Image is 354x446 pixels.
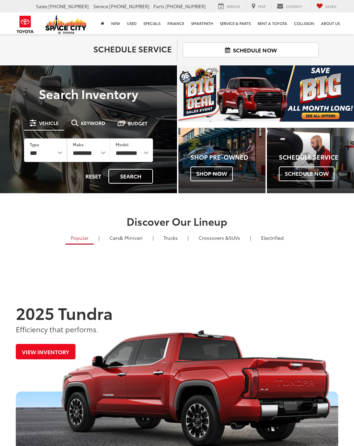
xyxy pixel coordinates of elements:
a: Schedule Now [182,42,319,58]
span: & Minivan [120,234,143,241]
p: Efficiency that performs. [16,324,338,334]
div: Toyota [178,128,265,189]
span: Budget [128,121,147,126]
a: View Inventory [16,344,75,359]
button: Reset [80,169,107,184]
label: Model [116,141,129,147]
li: Go to slide number 2. [269,112,274,116]
span: Service [226,4,240,9]
a: SUVs [193,232,245,244]
button: Click to view next picture. [328,79,354,108]
a: New [108,12,123,34]
label: Type [30,141,39,147]
img: Toyota [12,13,38,36]
h3: Search Inventory [14,87,163,100]
a: Map [246,3,271,10]
span: [PHONE_NUMBER] [165,3,206,9]
span: Parts [153,3,164,9]
button: Click to view previous picture. [178,79,205,108]
a: Contact [272,3,307,10]
a: Electrified [256,232,289,244]
li: | [151,234,155,241]
a: Shop Pre-Owned Shop Now [178,128,265,189]
section: Carousel section with vehicle pictures - may contain disclaimers. [178,65,354,122]
a: Popular [66,232,94,245]
span: Saved [325,4,337,9]
img: Big Deal Sales Event [178,65,354,122]
a: SmartPath [188,12,216,34]
button: Search [108,169,153,184]
span: Shop Now [190,166,233,181]
a: Rent a Toyota [254,12,291,34]
strong: 2025 Tundra [16,301,113,324]
a: Schedule Service Schedule Now [267,128,354,189]
div: carousel slide number 1 of 2 [178,65,354,122]
a: Cars [104,232,148,244]
img: Space City Toyota [45,15,86,34]
a: Service [213,3,245,10]
a: Trucks [158,232,183,244]
span: Keyword [81,121,105,125]
span: [PHONE_NUMBER] [48,3,89,9]
a: Used [123,12,140,34]
div: Toyota [267,128,354,189]
li: | [97,234,101,241]
a: About Us [318,12,343,34]
span: Service [93,3,108,9]
span: Sales [36,3,47,9]
span: Schedule Now [279,166,334,181]
h4: Schedule Service [279,154,354,161]
label: Make [73,141,84,147]
a: Specials [140,12,164,34]
h4: Shop Pre-Owned [190,154,265,161]
li: | [186,234,190,241]
h2: Discover Our Lineup [16,215,338,227]
span: Map [258,4,265,9]
span: Vehicle [39,121,59,125]
li: Go to slide number 1. [259,112,263,116]
a: Finance [164,12,188,34]
a: Collision [291,12,318,34]
span: Crossovers & [199,234,229,241]
span: Contact [286,4,302,9]
a: Service & Parts [216,12,254,34]
a: Home [97,12,108,34]
span: [PHONE_NUMBER] [109,3,150,9]
a: My Saved Vehicles [311,3,342,10]
li: | [248,234,253,241]
h2: Schedule Service [35,44,172,53]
